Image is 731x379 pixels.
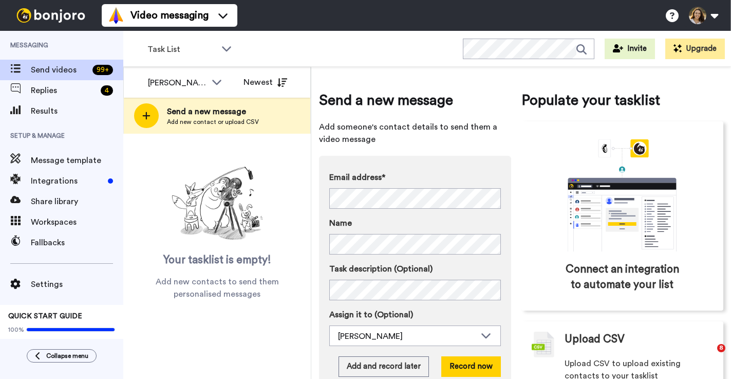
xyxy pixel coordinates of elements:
iframe: Intercom live chat [696,344,721,369]
img: vm-color.svg [108,7,124,24]
button: Upgrade [665,39,725,59]
img: bj-logo-header-white.svg [12,8,89,23]
span: Message template [31,154,123,167]
span: Connect an integration to automate your list [565,262,680,293]
span: Share library [31,195,123,208]
span: Add new contact or upload CSV [167,118,259,126]
button: Record now [441,356,501,377]
span: Fallbacks [31,237,123,249]
span: QUICK START GUIDE [8,313,82,320]
label: Task description (Optional) [329,263,501,275]
span: 100% [8,326,24,334]
div: [PERSON_NAME] [338,330,476,342]
span: Name [329,217,352,229]
span: Replies [31,84,97,97]
div: 99 + [92,65,113,75]
span: 8 [717,344,725,352]
span: Task List [147,43,216,56]
span: Send a new message [319,90,511,111]
button: Add and record later [339,356,429,377]
div: 4 [101,85,113,96]
button: Newest [236,72,295,93]
span: Upload CSV [565,332,625,347]
button: Invite [605,39,655,59]
img: ready-set-action.png [166,163,269,245]
span: Workspaces [31,216,123,228]
label: Email address* [329,171,501,184]
span: Settings [31,278,123,291]
img: csv-grey.png [532,332,554,357]
span: Video messaging [130,8,209,23]
span: Send a new message [167,105,259,118]
span: Collapse menu [46,352,88,360]
span: Add new contacts to send them personalised messages [139,276,295,300]
span: Populate your tasklist [521,90,724,111]
span: Results [31,105,123,117]
div: animation [545,139,699,251]
div: [PERSON_NAME] [148,77,207,89]
label: Assign it to (Optional) [329,309,501,321]
button: Collapse menu [27,349,97,363]
span: Integrations [31,175,104,187]
span: Send videos [31,64,88,76]
span: Your tasklist is empty! [163,252,271,268]
span: Add someone's contact details to send them a video message [319,121,511,146]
